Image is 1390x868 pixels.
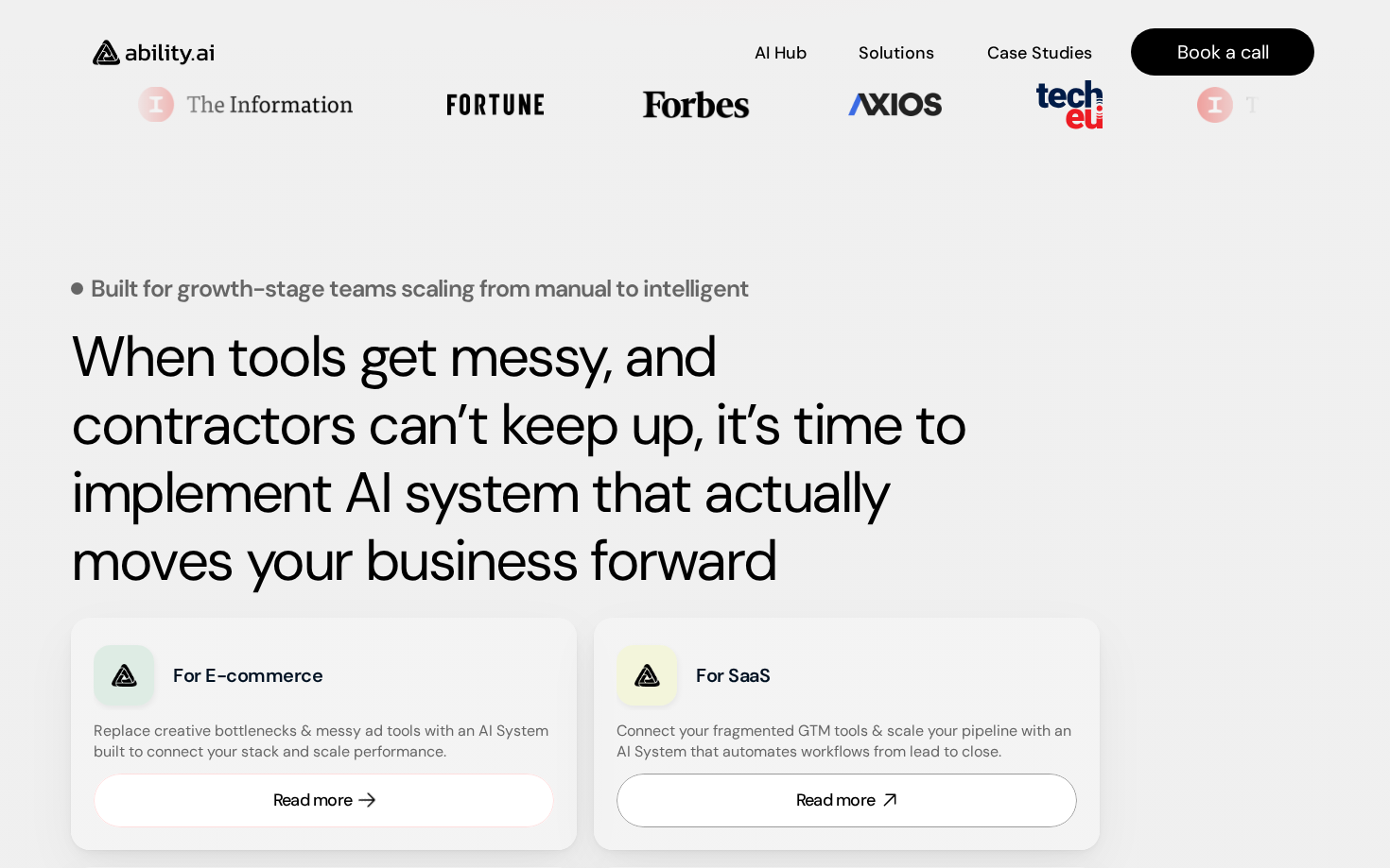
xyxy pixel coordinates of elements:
a: AI Hub [755,36,807,69]
p: Case Studies [987,42,1092,65]
p: Built for growth-stage teams scaling from manual to intelligent [91,277,749,300]
div: Read more [796,789,876,812]
nav: Main navigation [240,28,1314,76]
h3: For E-commerce [173,662,431,689]
h4: Replace creative bottlenecks & messy ad tools with an AI System built to connect your stack and s... [94,721,549,763]
p: Book a call [1177,39,1269,65]
p: Solutions [859,42,934,65]
a: Read more [617,774,1077,827]
strong: When tools get messy, and contractors can’t keep up, it’s time to implement AI system that actual... [71,319,979,598]
a: Read more [94,774,554,827]
a: Case Studies [986,36,1093,69]
h4: Connect your fragmented GTM tools & scale your pipeline with an AI System that automates workflow... [617,721,1086,763]
p: AI Hub [755,42,807,65]
a: Solutions [859,36,934,69]
a: Book a call [1131,28,1314,76]
div: Read more [273,789,353,812]
h3: For SaaS [696,662,954,689]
